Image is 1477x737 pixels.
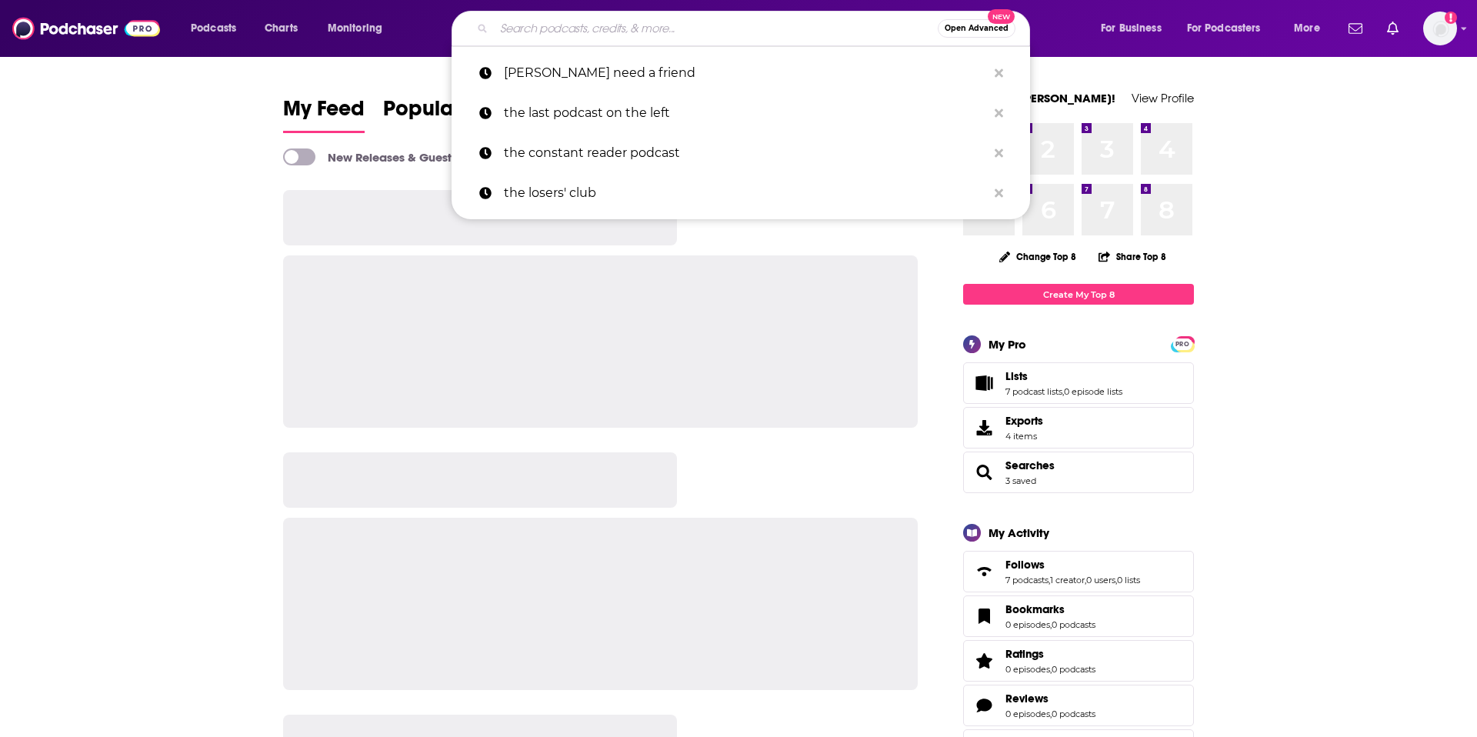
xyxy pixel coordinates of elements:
button: open menu [1177,16,1283,41]
button: Show profile menu [1423,12,1457,45]
span: Exports [1005,414,1043,428]
button: open menu [180,16,256,41]
a: Exports [963,407,1194,449]
a: the constant reader podcast [452,133,1030,173]
button: open menu [317,16,402,41]
input: Search podcasts, credits, & more... [494,16,938,41]
span: New [988,9,1015,24]
a: 0 podcasts [1052,619,1095,630]
a: 7 podcasts [1005,575,1049,585]
span: My Feed [283,95,365,131]
img: User Profile [1423,12,1457,45]
span: Reviews [963,685,1194,726]
p: the last podcast on the left [504,93,987,133]
a: Searches [969,462,999,483]
a: Searches [1005,459,1055,472]
span: Logged in as ldigiovine [1423,12,1457,45]
a: Create My Top 8 [963,284,1194,305]
a: the last podcast on the left [452,93,1030,133]
p: the constant reader podcast [504,133,987,173]
span: Monitoring [328,18,382,39]
span: Podcasts [191,18,236,39]
p: the losers' club [504,173,987,213]
a: Reviews [1005,692,1095,705]
a: 3 saved [1005,475,1036,486]
a: Show notifications dropdown [1381,15,1405,42]
button: Change Top 8 [990,247,1085,266]
span: Ratings [1005,647,1044,661]
img: Podchaser - Follow, Share and Rate Podcasts [12,14,160,43]
a: Show notifications dropdown [1342,15,1369,42]
a: 0 lists [1117,575,1140,585]
a: [PERSON_NAME] need a friend [452,53,1030,93]
span: Follows [963,551,1194,592]
span: , [1050,664,1052,675]
a: Bookmarks [1005,602,1095,616]
a: 0 episode lists [1064,386,1122,397]
span: PRO [1173,338,1192,350]
span: Lists [1005,369,1028,383]
a: Charts [255,16,307,41]
span: , [1115,575,1117,585]
a: 0 episodes [1005,709,1050,719]
span: More [1294,18,1320,39]
a: Ratings [969,650,999,672]
span: Follows [1005,558,1045,572]
a: Follows [969,561,999,582]
a: the losers' club [452,173,1030,213]
span: For Podcasters [1187,18,1261,39]
a: 7 podcast lists [1005,386,1062,397]
span: Reviews [1005,692,1049,705]
span: Exports [969,417,999,439]
svg: Add a profile image [1445,12,1457,24]
a: New Releases & Guests Only [283,148,485,165]
a: 0 podcasts [1052,664,1095,675]
button: Share Top 8 [1098,242,1167,272]
a: Follows [1005,558,1140,572]
span: Searches [963,452,1194,493]
a: My Feed [283,95,365,133]
div: My Activity [989,525,1049,540]
span: Bookmarks [963,595,1194,637]
a: Lists [969,372,999,394]
a: Popular Feed [383,95,514,133]
a: Lists [1005,369,1122,383]
span: Popular Feed [383,95,514,131]
span: Charts [265,18,298,39]
a: Welcome [PERSON_NAME]! [963,91,1115,105]
a: Reviews [969,695,999,716]
span: 4 items [1005,431,1043,442]
span: , [1050,709,1052,719]
p: conan need a friend [504,53,987,93]
span: Open Advanced [945,25,1009,32]
div: My Pro [989,337,1026,352]
span: , [1062,386,1064,397]
a: 0 users [1086,575,1115,585]
a: Ratings [1005,647,1095,661]
span: Ratings [963,640,1194,682]
a: 0 episodes [1005,619,1050,630]
a: PRO [1173,338,1192,349]
a: 0 episodes [1005,664,1050,675]
a: 1 creator [1050,575,1085,585]
span: Lists [963,362,1194,404]
button: open menu [1283,16,1339,41]
span: Bookmarks [1005,602,1065,616]
div: Search podcasts, credits, & more... [466,11,1045,46]
button: Open AdvancedNew [938,19,1015,38]
span: , [1085,575,1086,585]
button: open menu [1090,16,1181,41]
a: 0 podcasts [1052,709,1095,719]
a: View Profile [1132,91,1194,105]
a: Bookmarks [969,605,999,627]
span: , [1049,575,1050,585]
span: For Business [1101,18,1162,39]
span: , [1050,619,1052,630]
